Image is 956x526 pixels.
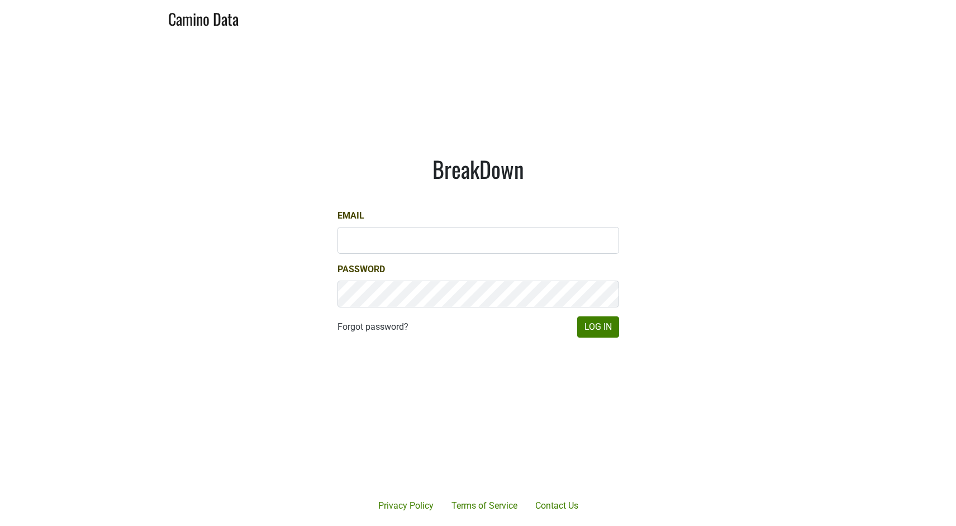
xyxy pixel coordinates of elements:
h1: BreakDown [337,155,619,182]
a: Terms of Service [443,495,526,517]
label: Password [337,263,385,276]
a: Privacy Policy [369,495,443,517]
a: Contact Us [526,495,587,517]
a: Forgot password? [337,320,408,334]
label: Email [337,209,364,222]
a: Camino Data [168,4,239,31]
button: Log In [577,316,619,338]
